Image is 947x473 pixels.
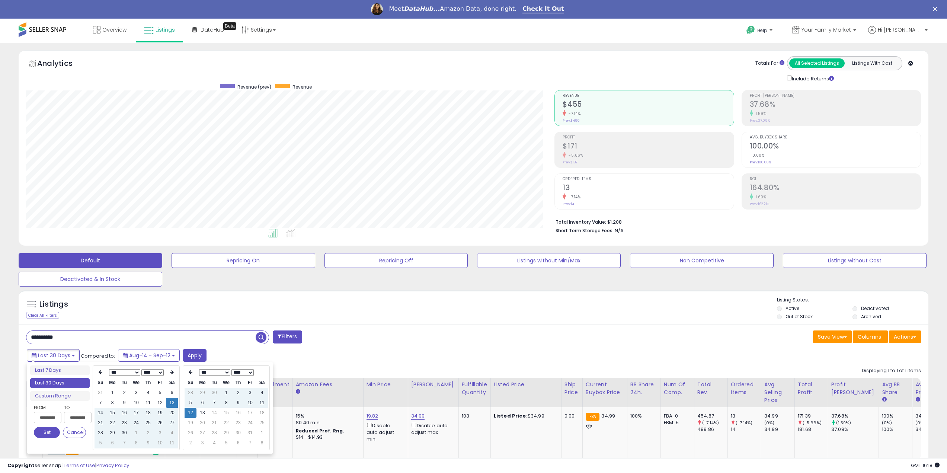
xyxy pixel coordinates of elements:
td: 24 [244,418,256,428]
td: 11 [142,398,154,408]
td: 6 [166,388,178,398]
i: Get Help [746,25,755,35]
span: Columns [858,333,881,341]
small: (1.59%) [836,420,851,426]
td: 8 [106,398,118,408]
span: Avg. Buybox Share [750,135,921,140]
button: Aug-14 - Sep-12 [118,349,180,362]
td: 7 [118,438,130,448]
span: Your Family Market [802,26,851,33]
div: $34.99 [494,413,556,419]
td: 29 [106,428,118,438]
div: Ordered Items [731,381,758,396]
td: 19 [154,408,166,418]
div: Listed Price [494,381,558,389]
div: 37.68% [831,413,879,419]
td: 21 [208,418,220,428]
b: Listed Price: [494,412,528,419]
td: 14 [95,408,106,418]
div: Num of Comp. [664,381,691,396]
td: 18 [142,408,154,418]
td: 17 [244,408,256,418]
td: 27 [196,428,208,438]
th: Fr [244,378,256,388]
div: Current Buybox Price [586,381,624,396]
div: [PERSON_NAME] [411,381,455,389]
button: Filters [273,330,302,343]
i: DataHub... [404,5,440,12]
div: Avg BB Share [882,381,909,396]
div: Close [933,7,940,11]
h2: 100.00% [750,142,921,152]
span: Last 30 Days [38,352,70,359]
td: 15 [106,408,118,418]
div: Min Price [367,381,405,389]
span: 34.99 [601,412,615,419]
button: Actions [889,330,921,343]
div: 34.99 [764,413,794,419]
td: 6 [232,438,244,448]
td: 6 [106,438,118,448]
div: 13 [731,413,761,419]
li: Last 30 Days [30,378,90,388]
td: 8 [220,398,232,408]
span: Revenue (prev) [237,84,271,90]
small: Prev: $490 [563,118,580,123]
td: 13 [166,398,178,408]
td: 2 [118,388,130,398]
td: 26 [154,418,166,428]
button: Set [34,427,60,438]
td: 12 [185,408,196,418]
td: 1 [256,428,268,438]
small: 1.60% [753,194,767,200]
td: 22 [220,418,232,428]
div: 489.86 [697,426,727,433]
span: Hi [PERSON_NAME] [878,26,922,33]
td: 2 [185,438,196,448]
th: Mo [106,378,118,388]
button: Deactivated & In Stock [19,272,162,287]
th: Mo [196,378,208,388]
div: Disable auto adjust max [411,421,453,436]
span: Profit [PERSON_NAME] [750,94,921,98]
div: 100% [882,426,912,433]
h2: $455 [563,100,733,110]
button: Default [19,253,162,268]
small: Prev: 37.09% [750,118,770,123]
button: Apply [183,349,207,362]
div: 103 [462,413,485,419]
div: 0.00 [564,413,577,419]
th: Th [232,378,244,388]
h5: Listings [39,299,68,310]
label: To [64,404,86,411]
small: (0%) [882,420,892,426]
div: Fulfillment Cost [261,381,289,396]
td: 10 [244,398,256,408]
th: Tu [208,378,220,388]
div: 37.09% [831,426,879,433]
td: 14 [208,408,220,418]
span: Overview [102,26,127,33]
td: 31 [244,428,256,438]
div: 171.39 [798,413,828,419]
button: Listings With Cost [844,58,900,68]
td: 5 [154,388,166,398]
td: 3 [130,388,142,398]
a: DataHub [187,19,230,41]
div: FBA: 0 [664,413,688,419]
div: Profit [PERSON_NAME] [831,381,876,396]
label: Deactivated [861,305,889,311]
td: 5 [220,438,232,448]
h2: 164.80% [750,183,921,194]
div: Total Rev. [697,381,724,396]
div: Avg Win Price [915,381,943,396]
span: Revenue [563,94,733,98]
td: 11 [166,438,178,448]
span: 2025-10-13 16:18 GMT [911,462,940,469]
td: 19 [185,418,196,428]
button: All Selected Listings [789,58,845,68]
button: Save View [813,330,852,343]
small: (-7.14%) [702,420,719,426]
small: (-7.14%) [736,420,752,426]
h2: 37.68% [750,100,921,110]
